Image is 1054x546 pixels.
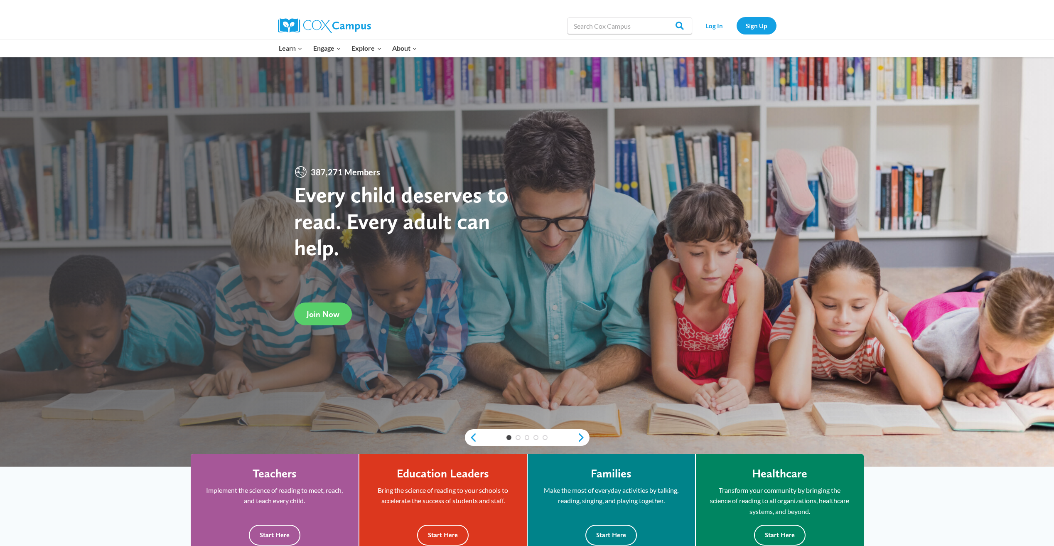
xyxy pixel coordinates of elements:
a: 2 [516,435,521,440]
a: Log In [696,17,732,34]
p: Transform your community by bringing the science of reading to all organizations, healthcare syst... [708,485,851,517]
a: next [577,433,590,443]
a: Join Now [294,303,352,325]
button: Start Here [417,525,469,545]
p: Bring the science of reading to your schools to accelerate the success of students and staff. [372,485,514,506]
a: 5 [543,435,548,440]
a: Sign Up [737,17,776,34]
img: Cox Campus [278,18,371,33]
input: Search Cox Campus [568,17,692,34]
span: Engage [313,43,341,54]
span: 387,271 Members [307,165,383,179]
h4: Education Leaders [397,467,489,481]
a: 4 [533,435,538,440]
a: 3 [525,435,530,440]
h4: Healthcare [752,467,807,481]
strong: Every child deserves to read. Every adult can help. [294,181,509,261]
button: Start Here [585,525,637,545]
h4: Families [591,467,631,481]
div: content slider buttons [465,429,590,446]
span: Explore [351,43,381,54]
a: 1 [506,435,511,440]
a: previous [465,433,477,443]
span: Join Now [307,309,339,319]
button: Start Here [754,525,806,545]
nav: Secondary Navigation [696,17,776,34]
p: Make the most of everyday activities by talking, reading, singing, and playing together. [540,485,683,506]
button: Start Here [249,525,300,545]
p: Implement the science of reading to meet, reach, and teach every child. [203,485,346,506]
span: Learn [279,43,302,54]
nav: Primary Navigation [274,39,423,57]
span: About [392,43,417,54]
h4: Teachers [253,467,297,481]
